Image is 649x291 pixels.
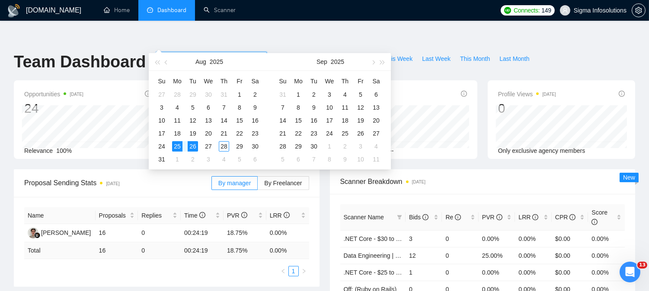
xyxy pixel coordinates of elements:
td: 2025-08-14 [216,114,232,127]
td: 0 [442,230,479,247]
span: Bids [409,214,428,221]
span: 13 [637,262,647,269]
a: RG[PERSON_NAME] [28,229,91,236]
td: 2025-07-30 [201,88,216,101]
span: user [562,7,568,13]
td: 2025-10-02 [337,140,353,153]
td: 2025-09-04 [216,153,232,166]
td: 2025-09-02 [306,88,322,101]
span: Proposal Sending Stats [24,177,211,188]
div: 20 [203,128,214,139]
td: 2025-09-17 [322,114,337,127]
div: 2 [309,89,319,100]
td: 2025-09-29 [291,140,306,153]
td: 2025-09-01 [291,88,306,101]
td: 2025-10-08 [322,153,337,166]
span: left [281,269,286,274]
span: setting [632,7,645,14]
td: 2025-07-28 [169,88,185,101]
div: 26 [355,128,366,139]
div: 8 [324,154,335,164]
div: 27 [157,89,167,100]
td: 2025-08-31 [154,153,169,166]
div: 29 [293,141,304,152]
div: 1 [172,154,182,164]
div: 9 [340,154,350,164]
li: 1 [288,266,299,276]
td: 2025-07-29 [185,88,201,101]
td: 2025-09-19 [353,114,368,127]
div: 24 [157,141,167,152]
td: 2025-09-02 [185,153,201,166]
div: 8 [234,102,245,113]
td: 2025-08-22 [232,127,247,140]
td: 2025-09-15 [291,114,306,127]
div: 5 [188,102,198,113]
time: [DATE] [412,180,425,184]
td: 2025-10-06 [291,153,306,166]
td: 2025-10-05 [275,153,291,166]
span: info-circle [461,91,467,97]
td: 16 [96,224,138,242]
img: gigradar-bm.png [34,232,40,238]
div: 30 [203,89,214,100]
div: 4 [340,89,350,100]
span: Last Week [422,54,451,63]
td: 0.00 % [266,242,309,259]
div: 13 [203,115,214,126]
td: 0 [138,242,181,259]
td: 2025-09-07 [275,101,291,114]
span: Score [591,209,607,225]
div: 7 [219,102,229,113]
div: 0 [498,100,556,117]
td: 1 [406,264,442,281]
th: We [201,74,216,88]
div: 24 [24,100,83,117]
td: 0.00% [479,230,515,247]
th: We [322,74,337,88]
span: Re [445,214,461,221]
th: Replies [138,207,181,224]
div: 14 [219,115,229,126]
td: 2025-09-06 [368,88,384,101]
div: 10 [324,102,335,113]
span: Scanner Name [344,214,384,221]
span: dashboard [147,7,153,13]
div: 6 [203,102,214,113]
span: filter [395,211,404,224]
th: Mo [291,74,306,88]
span: -- [390,147,393,154]
th: Mo [169,74,185,88]
td: 2025-09-18 [337,114,353,127]
td: 2025-10-10 [353,153,368,166]
td: 0 [138,224,181,242]
a: searchScanner [204,6,236,14]
td: 2025-08-21 [216,127,232,140]
span: info-circle [241,212,247,218]
div: 30 [309,141,319,152]
td: 2025-08-27 [201,140,216,153]
th: Fr [232,74,247,88]
button: Last Week [417,52,455,66]
div: 31 [157,154,167,164]
td: 0.00% [588,230,625,247]
td: 2025-09-06 [247,153,263,166]
div: 22 [293,128,304,139]
span: LRR [518,214,538,221]
span: Only exclusive agency members [498,147,585,154]
span: Scanner Breakdown [340,176,625,187]
th: Su [275,74,291,88]
td: 2025-09-04 [337,88,353,101]
td: 2025-09-05 [353,88,368,101]
td: $0.00 [552,230,588,247]
div: 15 [234,115,245,126]
td: 12 [406,247,442,264]
td: 2025-09-10 [322,101,337,114]
div: 7 [278,102,288,113]
span: CPR [555,214,575,221]
div: 1 [234,89,245,100]
span: New [623,174,635,181]
div: 11 [340,102,350,113]
img: logo [7,4,21,18]
td: 2025-09-03 [201,153,216,166]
